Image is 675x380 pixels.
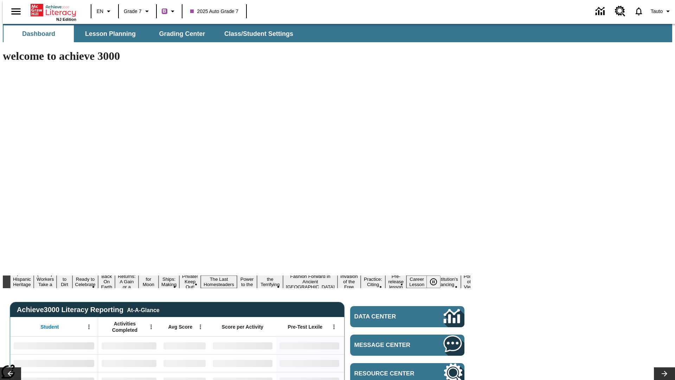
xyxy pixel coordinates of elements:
button: Slide 11 Solar Power to the People [237,270,257,293]
button: Grade: Grade 7, Select a grade [121,5,154,18]
a: Notifications [630,2,648,20]
a: Resource Center, Will open in new tab [611,2,630,21]
span: Avg Score [168,324,192,330]
div: No Data, [160,337,209,354]
button: Open Menu [146,322,156,332]
a: Home [31,3,76,17]
span: Data Center [354,313,420,320]
button: Language: EN, Select a language [94,5,116,18]
span: B [163,7,166,15]
span: NJ Edition [56,17,76,21]
button: Class/Student Settings [219,25,299,42]
button: Open Menu [195,322,206,332]
button: Profile/Settings [648,5,675,18]
button: Slide 1 ¡Viva Hispanic Heritage Month! [10,270,34,293]
span: Tauto [651,8,663,15]
a: Data Center [350,306,464,327]
button: Slide 16 Pre-release lesson [385,273,406,291]
div: No Data, [98,354,160,372]
button: Slide 9 Private! Keep Out! [179,273,201,291]
button: Lesson carousel, Next [654,367,675,380]
button: Open Menu [329,322,339,332]
button: Slide 6 Free Returns: A Gain or a Drain? [115,267,138,296]
span: 2025 Auto Grade 7 [190,8,239,15]
h1: welcome to achieve 3000 [3,50,470,63]
button: Slide 17 Career Lesson [406,275,427,288]
button: Open side menu [6,1,26,22]
span: Pre-Test Lexile [288,324,323,330]
span: Score per Activity [222,324,264,330]
span: Grade 7 [124,8,142,15]
button: Slide 10 The Last Homesteaders [201,275,237,288]
span: Student [40,324,59,330]
div: Home [31,2,76,21]
button: Grading Center [147,25,217,42]
button: Slide 15 Mixed Practice: Citing Evidence [361,270,386,293]
button: Slide 14 The Invasion of the Free CD [337,267,361,296]
span: Lesson Planning [85,30,136,38]
span: Achieve3000 Literacy Reporting [17,306,160,314]
div: SubNavbar [3,24,672,42]
button: Slide 7 Time for Moon Rules? [139,270,159,293]
button: Slide 4 Get Ready to Celebrate Juneteenth! [72,270,98,293]
button: Slide 13 Fashion Forward in Ancient Rome [283,273,337,291]
button: Boost Class color is purple. Change class color [159,5,180,18]
button: Slide 3 Born to Dirt Bike [57,270,72,293]
span: Resource Center [354,370,423,377]
div: At-A-Glance [127,306,159,313]
button: Lesson Planning [75,25,146,42]
span: Message Center [354,342,423,349]
button: Slide 5 Back On Earth [98,273,115,291]
a: Message Center [350,335,464,356]
button: Slide 2 Labor Day: Workers Take a Stand [34,270,57,293]
div: Pause [426,275,448,288]
span: Dashboard [22,30,55,38]
button: Pause [426,275,441,288]
span: Grading Center [159,30,205,38]
span: Activities Completed [102,321,148,333]
button: Slide 12 Attack of the Terrifying Tomatoes [257,270,283,293]
div: SubNavbar [3,25,300,42]
button: Dashboard [4,25,74,42]
button: Open Menu [84,322,94,332]
button: Slide 19 Point of View [461,273,477,291]
div: No Data, [160,354,209,372]
span: Class/Student Settings [224,30,293,38]
a: Data Center [591,2,611,21]
span: EN [97,8,103,15]
button: Slide 8 Cruise Ships: Making Waves [159,270,179,293]
div: No Data, [98,337,160,354]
